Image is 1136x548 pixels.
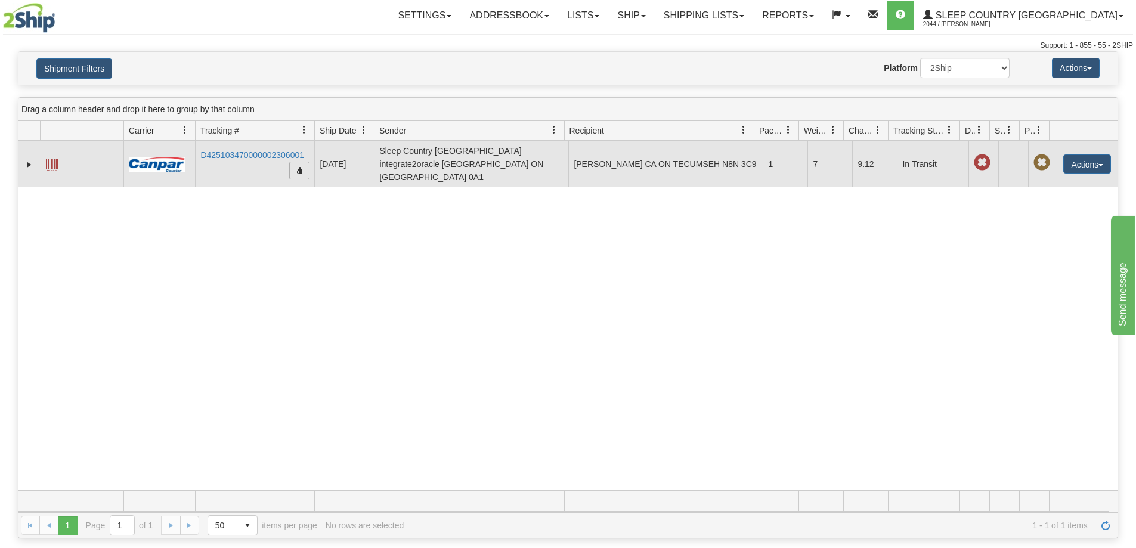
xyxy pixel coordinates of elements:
span: Weight [804,125,829,137]
td: [DATE] [314,141,374,187]
span: Charge [849,125,874,137]
a: Weight filter column settings [823,120,843,140]
td: 9.12 [852,141,897,187]
span: 1 - 1 of 1 items [412,521,1088,530]
span: Tracking # [200,125,239,137]
a: Lists [558,1,608,30]
td: [PERSON_NAME] CA ON TECUMSEH N8N 3C9 [568,141,763,187]
span: Sleep Country [GEOGRAPHIC_DATA] [933,10,1118,20]
td: 1 [763,141,807,187]
span: Carrier [129,125,154,137]
td: 7 [807,141,852,187]
a: Label [46,154,58,173]
a: Sender filter column settings [544,120,564,140]
button: Actions [1052,58,1100,78]
span: Sender [379,125,406,137]
span: Pickup Status [1024,125,1035,137]
img: 14 - Canpar [129,157,185,172]
button: Copy to clipboard [289,162,309,179]
a: Addressbook [460,1,558,30]
span: Recipient [569,125,604,137]
a: Sleep Country [GEOGRAPHIC_DATA] 2044 / [PERSON_NAME] [914,1,1132,30]
td: Sleep Country [GEOGRAPHIC_DATA] integrate2oracle [GEOGRAPHIC_DATA] ON [GEOGRAPHIC_DATA] 0A1 [374,141,568,187]
input: Page 1 [110,516,134,535]
span: Page sizes drop down [208,515,258,535]
span: Pickup Not Assigned [1033,154,1050,171]
a: Pickup Status filter column settings [1029,120,1049,140]
span: 50 [215,519,231,531]
a: Carrier filter column settings [175,120,195,140]
span: 2044 / [PERSON_NAME] [923,18,1013,30]
a: Tracking Status filter column settings [939,120,959,140]
a: Charge filter column settings [868,120,888,140]
span: Packages [759,125,784,137]
label: Platform [884,62,918,74]
span: Tracking Status [893,125,945,137]
a: Packages filter column settings [778,120,798,140]
span: Delivery Status [965,125,975,137]
a: Ship [608,1,654,30]
a: Recipient filter column settings [733,120,754,140]
span: Page of 1 [86,515,153,535]
span: select [238,516,257,535]
iframe: chat widget [1109,213,1135,335]
a: Shipping lists [655,1,753,30]
span: Shipment Issues [995,125,1005,137]
a: Delivery Status filter column settings [969,120,989,140]
a: Shipment Issues filter column settings [999,120,1019,140]
div: No rows are selected [326,521,404,530]
a: D425103470000002306001 [200,150,304,160]
span: items per page [208,515,317,535]
button: Shipment Filters [36,58,112,79]
div: Support: 1 - 855 - 55 - 2SHIP [3,41,1133,51]
img: logo2044.jpg [3,3,55,33]
span: Ship Date [320,125,356,137]
span: Late [974,154,990,171]
a: Expand [23,159,35,171]
span: Page 1 [58,516,77,535]
a: Reports [753,1,823,30]
a: Settings [389,1,460,30]
a: Refresh [1096,516,1115,535]
div: Send message [9,7,110,21]
td: In Transit [897,141,968,187]
div: grid grouping header [18,98,1118,121]
a: Ship Date filter column settings [354,120,374,140]
a: Tracking # filter column settings [294,120,314,140]
button: Actions [1063,154,1111,174]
